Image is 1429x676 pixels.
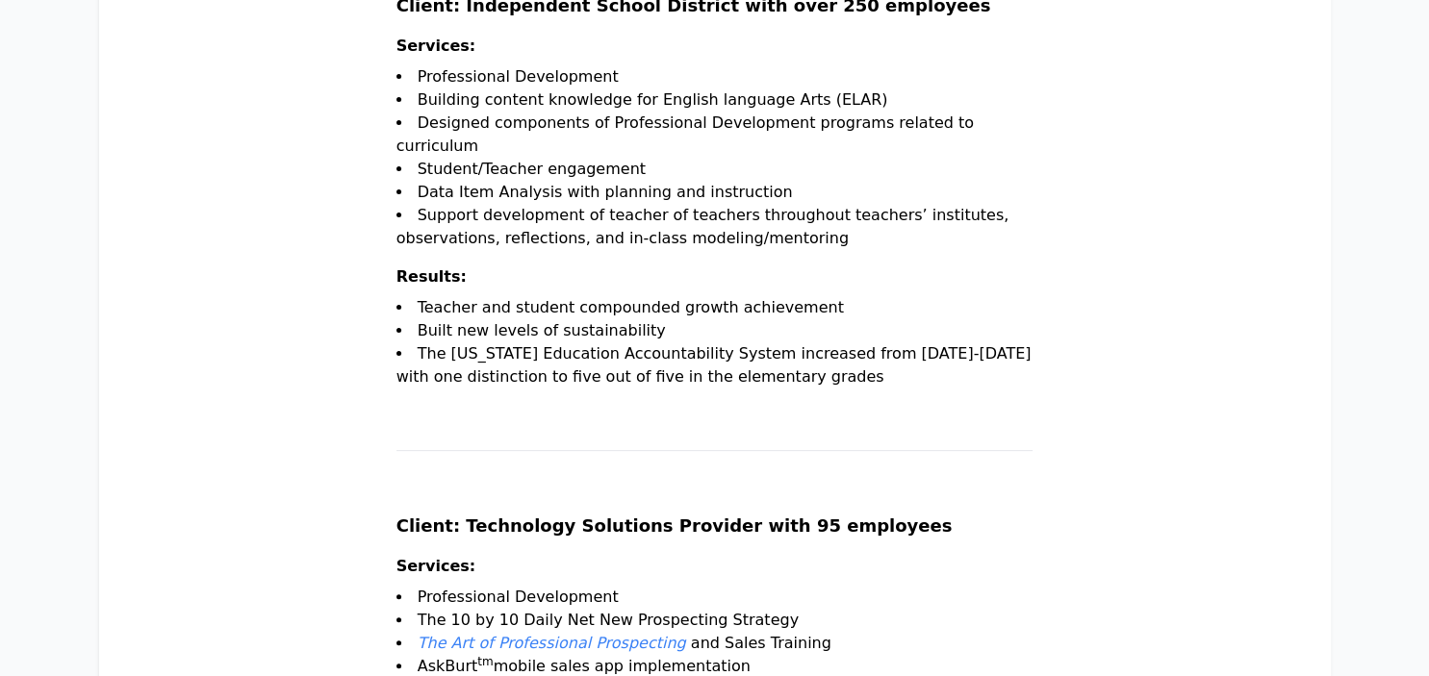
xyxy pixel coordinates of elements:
[396,181,1033,204] li: Data Item Analysis with planning and instruction
[396,265,1033,296] h3: Results:
[396,112,1033,158] li: Designed components of Professional Development programs related to curriculum
[418,634,691,652] a: The Art of Professional Prospecting
[396,319,1033,342] li: Built new levels of sustainability
[396,204,1033,250] li: Support development of teacher of teachers throughout teachers’ institutes, observations, reflect...
[396,609,1033,632] li: The 10 by 10 Daily Net New Prospecting Strategy
[396,35,1033,65] h3: Services:
[396,513,1033,555] h2: Client: Technology Solutions Provider with 95 employees
[396,586,1033,609] li: Professional Development
[396,342,1033,388] li: The [US_STATE] Education Accountability System increased from [DATE]-[DATE] with one distinction ...
[396,296,1033,319] li: Teacher and student compounded growth achievement
[396,158,1033,181] li: Student/Teacher engagement
[477,655,493,668] sup: tm
[396,88,1033,112] li: Building content knowledge for English language Arts (ELAR)
[396,65,1033,88] li: Professional Development
[396,632,1033,655] li: and Sales Training
[418,634,686,652] em: The Art of Professional Prospecting
[396,555,1033,586] h3: Services:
